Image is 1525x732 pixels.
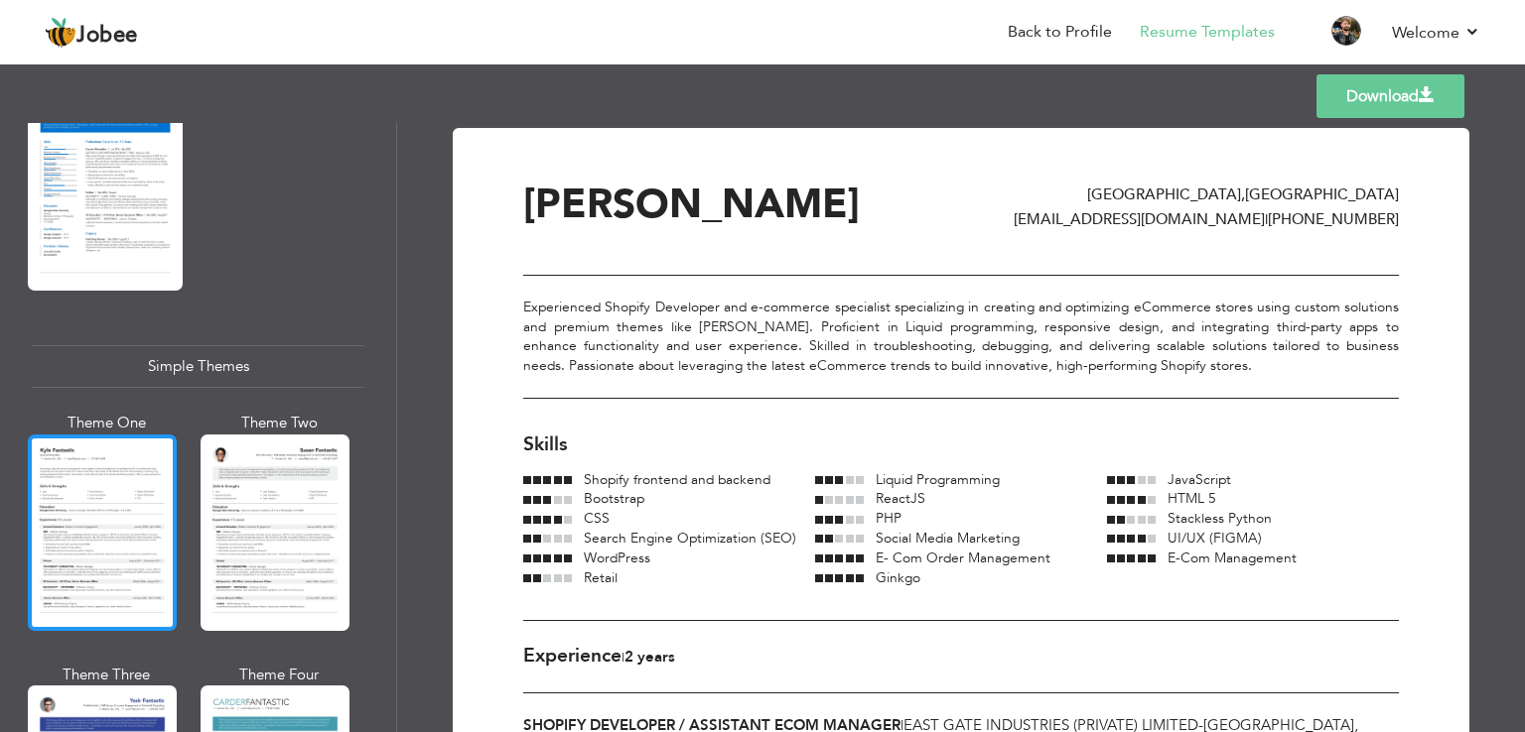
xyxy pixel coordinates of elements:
span: PHP [876,509,901,528]
span: | [622,648,624,667]
span: Bootstrap [584,489,644,508]
div: Skills [523,431,1399,458]
span: ReactJS [876,489,925,508]
span: 2 Years [624,647,675,667]
span: HTML 5 [1168,489,1216,508]
span: [EMAIL_ADDRESS][DOMAIN_NAME] [1014,209,1265,229]
span: E-Com Management [1168,549,1297,567]
span: Social Media Marketing [876,529,1020,548]
a: Download [1317,74,1464,118]
span: Stackless Python [1168,509,1272,528]
span: Search Engine Optimization (SEO) [584,529,796,548]
a: Jobee [45,17,138,49]
span: UI/UX (FIGMA) [1168,529,1262,548]
span: Ginkgo [876,568,920,587]
span: , [1241,184,1245,204]
a: Welcome [1392,21,1480,45]
span: [PHONE_NUMBER] [1268,209,1399,229]
span: | [1265,209,1268,229]
div: Theme Two [205,413,353,433]
span: [PERSON_NAME] [523,177,860,232]
a: Resume Templates [1140,21,1275,44]
div: Experienced Shopify Developer and e-commerce specialist specializing in creating and optimizing e... [523,275,1399,399]
img: jobee.io [45,17,76,49]
span: Jobee [76,25,138,47]
img: Profile Img [1330,15,1362,47]
div: Theme Four [205,665,353,685]
span: CSS [584,509,610,528]
span: Experience [523,643,622,669]
div: Simple Themes [32,345,364,388]
span: Shopify frontend and backend [584,470,770,489]
div: Theme Three [32,665,181,685]
span: Liquid Programming [876,470,1000,489]
span: E- Com Order Management [876,549,1050,567]
span: JavaScript [1168,470,1231,489]
div: Theme One [32,413,181,433]
a: Back to Profile [1008,21,1112,44]
span: [GEOGRAPHIC_DATA] [GEOGRAPHIC_DATA] [1087,184,1399,204]
span: WordPress [584,549,650,567]
span: Retail [584,568,618,587]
